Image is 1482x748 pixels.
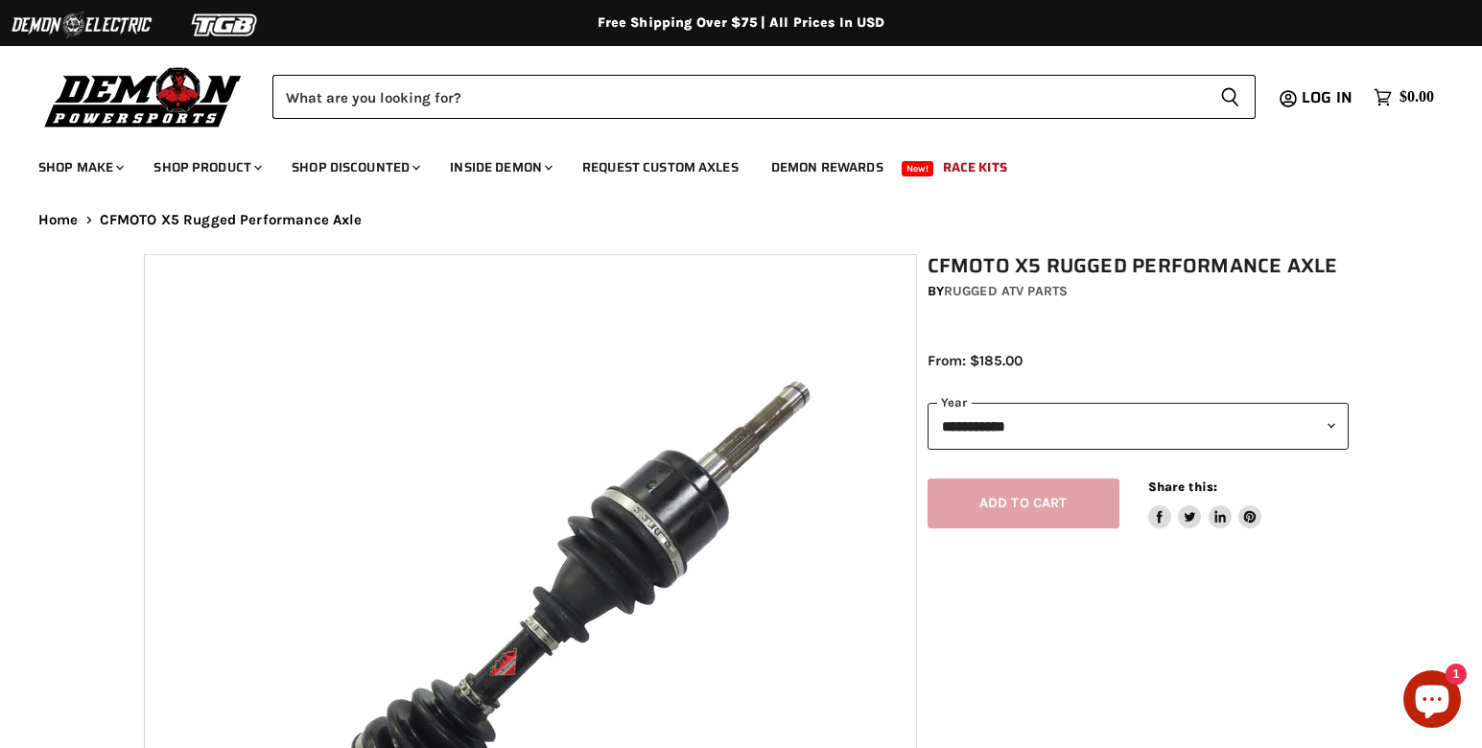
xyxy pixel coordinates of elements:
[1293,89,1364,106] a: Log in
[277,148,432,187] a: Shop Discounted
[272,75,1256,119] form: Product
[38,212,79,228] a: Home
[10,7,153,43] img: Demon Electric Logo 2
[928,352,1023,369] span: From: $185.00
[272,75,1205,119] input: Search
[1398,670,1467,733] inbox-online-store-chat: Shopify online store chat
[153,7,297,43] img: TGB Logo 2
[928,281,1350,302] div: by
[568,148,753,187] a: Request Custom Axles
[757,148,898,187] a: Demon Rewards
[944,283,1068,299] a: Rugged ATV Parts
[928,254,1350,278] h1: CFMOTO X5 Rugged Performance Axle
[24,148,135,187] a: Shop Make
[38,62,248,130] img: Demon Powersports
[435,148,564,187] a: Inside Demon
[139,148,273,187] a: Shop Product
[1148,479,1262,529] aside: Share this:
[1364,83,1444,111] a: $0.00
[929,148,1022,187] a: Race Kits
[1400,88,1434,106] span: $0.00
[100,212,363,228] span: CFMOTO X5 Rugged Performance Axle
[928,403,1350,450] select: year
[1148,479,1217,494] span: Share this:
[24,140,1429,187] ul: Main menu
[902,161,934,176] span: New!
[1302,85,1353,109] span: Log in
[1205,75,1256,119] button: Search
